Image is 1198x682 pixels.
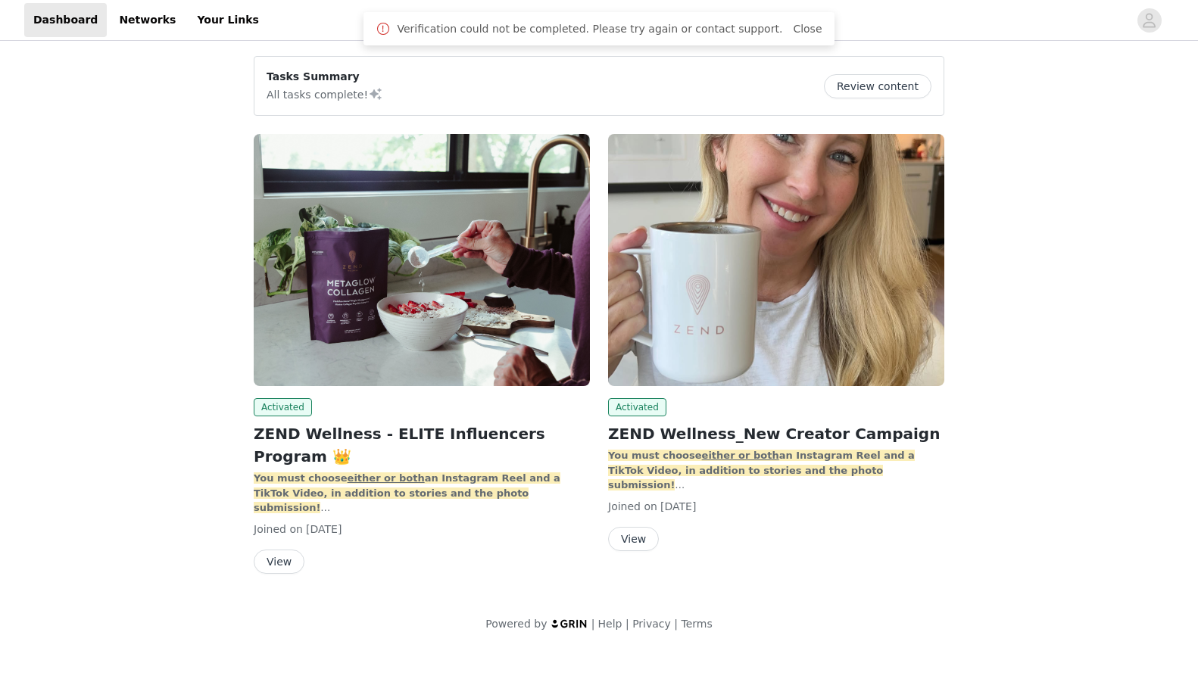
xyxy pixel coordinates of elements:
a: Your Links [188,3,268,37]
span: either or both [348,472,425,484]
a: Terms [681,618,712,630]
span: | [674,618,678,630]
h2: ZEND Wellness - ELITE Influencers Program 👑 [254,422,590,468]
a: Networks [110,3,185,37]
span: Joined on [608,500,657,512]
a: Close [793,23,822,35]
span: Joined on [254,523,303,535]
span: Powered by [485,618,547,630]
img: Zend Wellness [254,134,590,386]
button: Review content [824,74,931,98]
button: View [608,527,659,551]
span: [DATE] [660,500,696,512]
button: View [254,550,304,574]
span: | [626,618,629,630]
a: Privacy [632,618,671,630]
strong: You must choose an Instagram Reel and a TikTok Video, in addition to stories and the photo submis... [254,472,560,513]
span: Verification could not be completed. Please try again or contact support. [397,21,782,37]
a: Dashboard [24,3,107,37]
span: either or both [702,450,779,461]
span: [DATE] [306,523,342,535]
h2: ZEND Wellness_New Creator Campaign [608,422,944,445]
p: All tasks complete! [267,85,383,103]
a: Help [598,618,622,630]
p: Tasks Summary [267,69,383,85]
div: avatar [1142,8,1156,33]
span: Activated [254,398,312,416]
img: Zend Wellness [608,134,944,386]
a: View [254,556,304,568]
span: | [591,618,595,630]
strong: You must choose an Instagram Reel and a TikTok Video, in addition to stories and the photo submis... [608,450,915,490]
span: Activated [608,398,666,416]
img: logo [551,618,588,628]
a: View [608,534,659,545]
